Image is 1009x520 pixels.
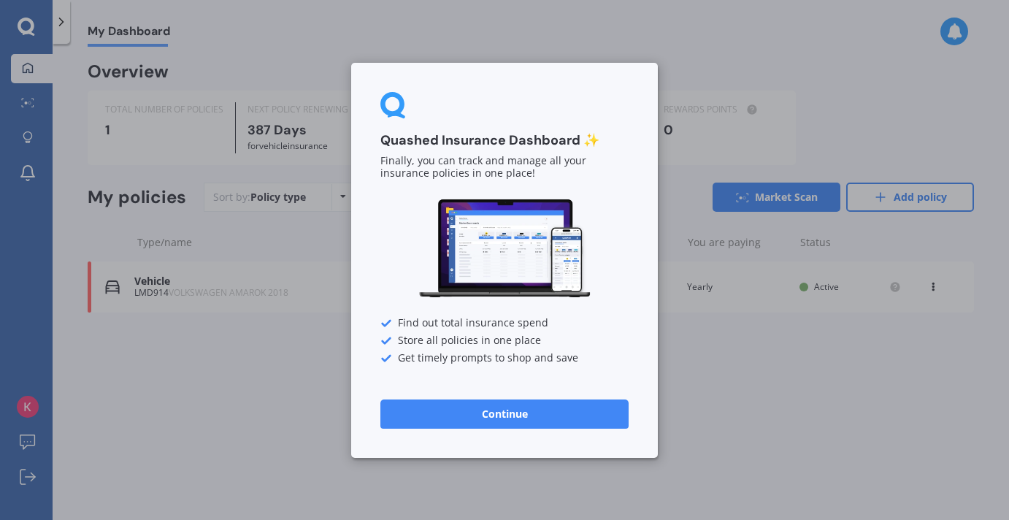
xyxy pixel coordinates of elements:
div: Get timely prompts to shop and save [380,352,629,364]
div: Find out total insurance spend [380,317,629,329]
img: Dashboard [417,197,592,300]
div: Store all policies in one place [380,334,629,346]
h3: Quashed Insurance Dashboard ✨ [380,132,629,149]
p: Finally, you can track and manage all your insurance policies in one place! [380,155,629,180]
button: Continue [380,399,629,428]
